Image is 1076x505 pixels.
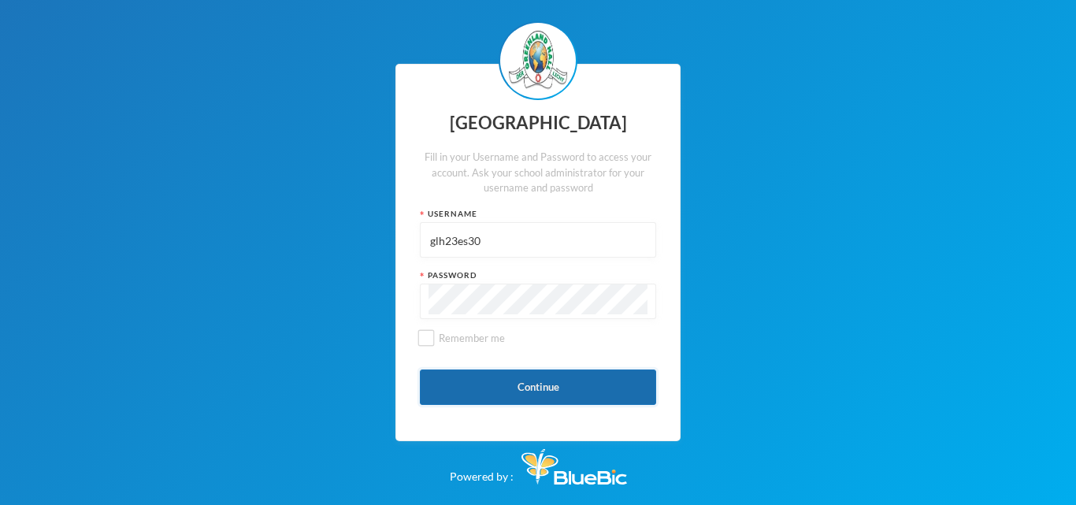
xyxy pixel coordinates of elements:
span: Remember me [432,332,511,344]
div: Fill in your Username and Password to access your account. Ask your school administrator for your... [420,150,656,196]
div: Username [420,208,656,220]
img: Bluebic [521,449,627,485]
div: Powered by : [450,441,627,485]
button: Continue [420,369,656,405]
div: Password [420,269,656,281]
div: [GEOGRAPHIC_DATA] [420,108,656,139]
